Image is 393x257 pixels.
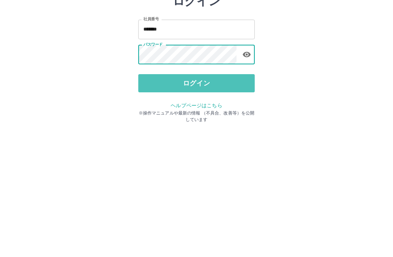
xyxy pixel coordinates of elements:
p: ※操作マニュアルや最新の情報 （不具合、改善等）を公開しています [138,161,255,174]
a: ヘルプページはこちら [171,154,222,160]
label: 社員番号 [143,68,159,73]
button: ログイン [138,126,255,144]
label: パスワード [143,93,163,99]
h2: ログイン [173,46,221,60]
